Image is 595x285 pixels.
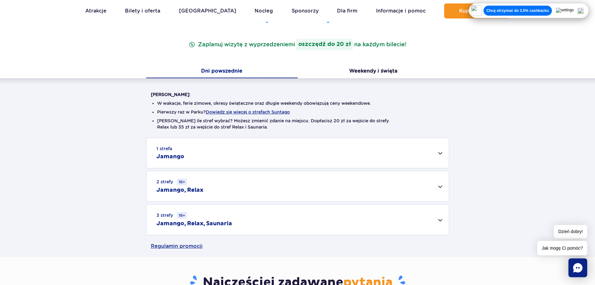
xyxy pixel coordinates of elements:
[296,39,353,50] strong: oszczędź do 20 zł
[568,258,587,277] div: Chat
[177,179,187,185] small: 16+
[292,3,319,18] a: Sponsorzy
[337,3,357,18] a: Dla firm
[85,3,107,18] a: Atrakcje
[156,145,172,152] small: 1 strefa
[554,225,587,238] span: Dzień dobry!
[177,212,187,219] small: 16+
[151,235,444,257] a: Regulamin promocji
[298,65,449,78] button: Weekendy i święta
[444,3,510,18] button: Kup teraz
[187,39,408,50] p: Zaplanuj wizytę z wyprzedzeniem na każdym bilecie!
[156,212,187,219] small: 3 strefy
[459,8,484,14] span: Kup teraz
[156,179,187,185] small: 2 strefy
[157,109,438,115] li: Pierwszy raz w Parku?
[179,3,236,18] a: [GEOGRAPHIC_DATA]
[206,109,290,115] button: Dowiedz się więcej o strefach Suntago
[537,241,587,255] span: Jak mogę Ci pomóc?
[156,220,232,227] h2: Jamango, Relax, Saunaria
[146,65,298,78] button: Dni powszednie
[376,3,426,18] a: Informacje i pomoc
[157,118,438,130] li: [PERSON_NAME] ile stref wybrać? Możesz zmienić zdanie na miejscu. Dopłacisz 20 zł za wejście do s...
[255,3,273,18] a: Nocleg
[156,153,184,160] h2: Jamango
[125,3,160,18] a: Bilety i oferta
[151,92,191,97] strong: [PERSON_NAME]:
[156,186,203,194] h2: Jamango, Relax
[157,100,438,106] li: W wakacje, ferie zimowe, okresy świąteczne oraz długie weekendy obowiązują ceny weekendowe.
